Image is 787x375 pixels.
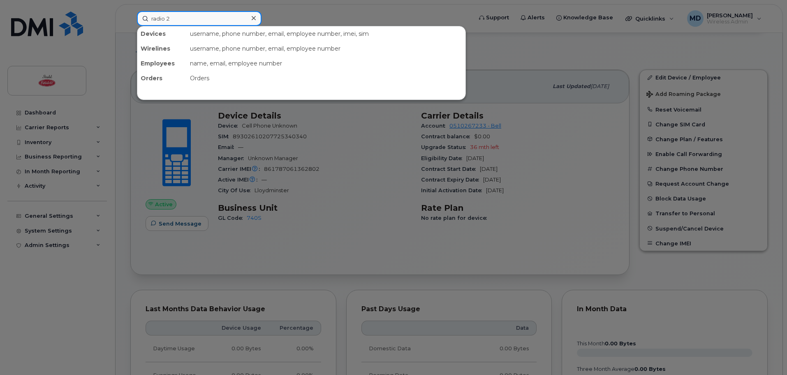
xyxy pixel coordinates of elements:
[187,71,465,86] div: Orders
[187,26,465,41] div: username, phone number, email, employee number, imei, sim
[137,71,187,86] div: Orders
[137,56,187,71] div: Employees
[137,26,187,41] div: Devices
[137,41,187,56] div: Wirelines
[137,11,262,26] input: Find something...
[187,41,465,56] div: username, phone number, email, employee number
[187,56,465,71] div: name, email, employee number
